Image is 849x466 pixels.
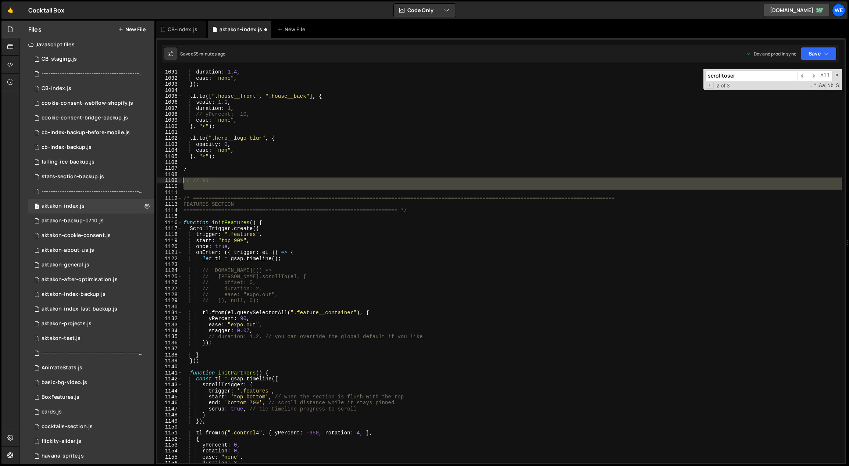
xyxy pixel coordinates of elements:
div: 1148 [157,412,182,418]
div: 12094/46147.js [28,272,154,287]
div: flickity-slider.js [42,438,81,445]
div: aktakon-projects.js [42,320,92,327]
div: aktakon-backup-07.10.js [42,218,104,224]
div: AnimateStats.js [42,365,82,371]
div: 1105 [157,154,182,159]
div: CB-index.js [168,26,197,33]
div: 12094/43364.js [28,199,154,214]
a: 🤙 [1,1,19,19]
div: 1133 [157,322,182,328]
div: 12094/44389.js [28,316,154,331]
div: 1127 [157,286,182,292]
div: Saved [180,51,225,57]
div: 1110 [157,183,182,189]
div: CB-index.js [42,85,71,92]
div: cards.js [42,409,62,415]
div: 1135 [157,334,182,340]
span: Whole Word Search [827,82,834,89]
div: cookie-consent-bridge-backup.js [42,115,128,121]
div: 1149 [157,418,182,424]
div: 1147 [157,406,182,412]
div: 12094/47944.js [28,96,154,111]
div: 12094/46486.js [28,81,154,96]
div: 1097 [157,105,182,111]
div: falling-ice-backup.js [42,159,94,165]
h2: Files [28,25,42,33]
div: 12094/47545.js [28,52,154,67]
div: 12094/47546.js [28,67,157,81]
a: [DOMAIN_NAME] [764,4,830,17]
div: 1118 [157,232,182,237]
div: 1123 [157,262,182,268]
div: 1126 [157,280,182,286]
button: Code Only [394,4,456,17]
div: 1150 [157,424,182,430]
button: Save [801,47,836,60]
div: 1131 [157,310,182,316]
span: ​ [808,71,818,81]
div: Dev and prod in sync [746,51,796,57]
div: 12094/45380.js [28,258,154,272]
div: BoxFeatures.js [42,394,79,401]
span: CaseSensitive Search [818,82,826,89]
div: 1141 [157,370,182,376]
div: 1091 [157,69,182,75]
div: 1151 [157,430,182,436]
div: aktakon-index-last-backup.js [42,306,117,312]
div: CB-staging.js [42,56,77,62]
div: 1115 [157,214,182,219]
div: 12094/47253.js [28,155,154,169]
div: 55 minutes ago [193,51,225,57]
div: aktakon-after-optimisation.js [42,276,118,283]
div: 1132 [157,316,182,322]
div: --------------------------------------------------------------------------------.js [42,71,143,77]
div: 1095 [157,93,182,99]
div: 1116 [157,220,182,226]
div: aktakon-general.js [42,262,89,268]
div: havana-sprite.js [42,453,84,459]
div: 1122 [157,256,182,262]
div: We [832,4,845,17]
div: ----------------------------------------------------------------.js [42,188,143,195]
div: 12094/30498.js [28,361,154,375]
div: 12094/44521.js [28,243,154,258]
div: 12094/36679.js [28,449,154,463]
div: 12094/47451.js [28,125,154,140]
span: Search In Selection [835,82,840,89]
div: 1098 [157,111,182,117]
div: 1137 [157,346,182,352]
div: 1108 [157,172,182,178]
div: 12094/47870.js [28,228,154,243]
div: aktakon-index.js [42,203,85,209]
div: 1136 [157,340,182,346]
span: Alt-Enter [818,71,832,81]
div: 12094/36058.js [28,375,154,390]
div: 1114 [157,208,182,214]
input: Search for [705,71,798,81]
div: 1101 [157,129,182,135]
div: 1144 [157,388,182,394]
div: ----------------------------------------------------------------------------------------.js [42,350,143,356]
div: 12094/47254.js [28,169,154,184]
div: 1130 [157,304,182,310]
div: 1093 [157,81,182,87]
div: 12094/46984.js [28,184,157,199]
div: aktakon-index.js [220,26,263,33]
div: 1102 [157,135,182,141]
div: 1140 [157,364,182,370]
span: RegExp Search [810,82,817,89]
div: cb-index-backup-before-mobile.js [42,129,130,136]
div: 12094/46847.js [28,140,154,155]
div: 12094/47992.js [28,214,154,228]
div: 1156 [157,460,182,466]
div: Cocktail Box [28,6,64,15]
div: 12094/44999.js [28,302,154,316]
div: 1134 [157,328,182,334]
div: 12094/30497.js [28,390,154,405]
span: 0 [35,204,39,210]
div: 12094/45381.js [28,331,154,346]
div: 1117 [157,226,182,232]
div: 1099 [157,117,182,123]
div: basic-bg-video.js [42,379,87,386]
div: 1113 [157,201,182,207]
